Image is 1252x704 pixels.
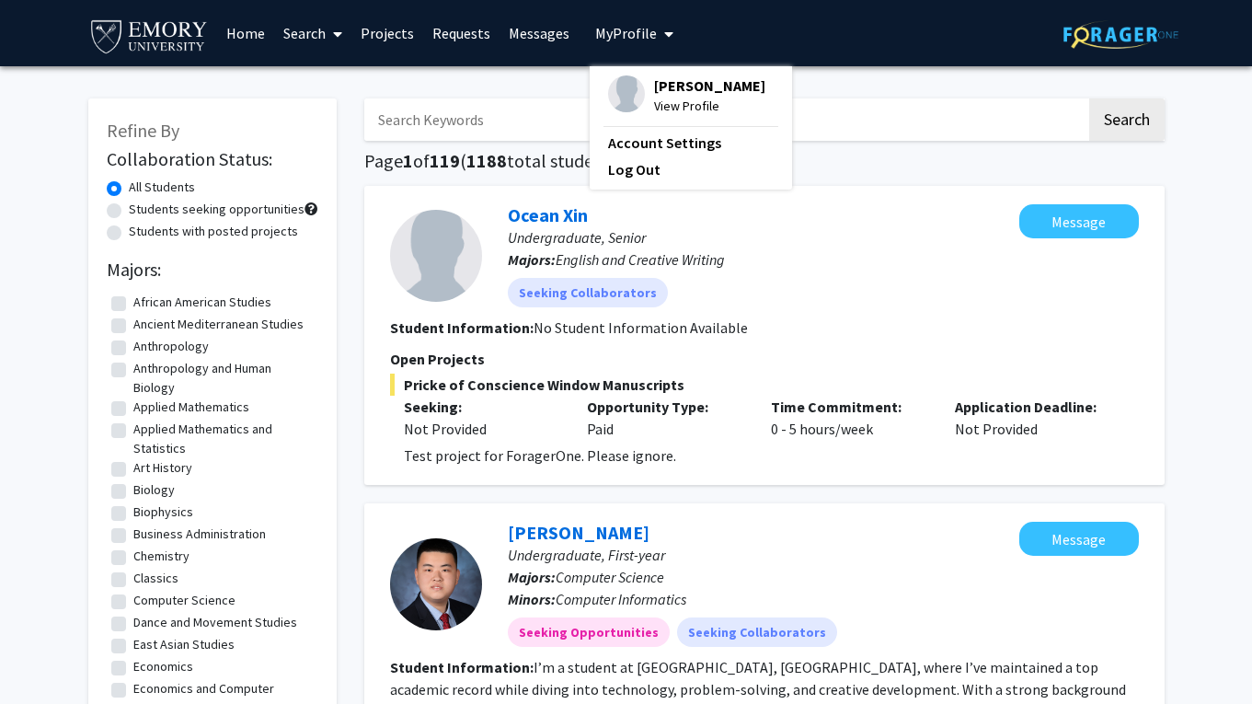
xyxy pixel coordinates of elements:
label: Students seeking opportunities [129,200,304,219]
span: Undergraduate, First-year [508,546,665,564]
a: Search [274,1,351,65]
b: Student Information: [390,318,534,337]
label: Computer Science [133,591,235,610]
span: No Student Information Available [534,318,748,337]
p: Seeking: [404,396,560,418]
label: Classics [133,569,178,588]
a: Home [217,1,274,65]
a: Projects [351,1,423,65]
span: Pricke of Conscience Window Manuscripts [390,374,1139,396]
span: View Profile [654,96,765,116]
img: Emory University Logo [88,15,211,56]
p: Test project for ForagerOne. Please ignore. [404,444,1139,467]
b: Student Information: [390,658,534,676]
a: Account Settings [608,132,774,154]
span: Undergraduate, Senior [508,228,646,247]
label: Art History [133,458,192,478]
a: Requests [423,1,500,65]
input: Search Keywords [364,98,1086,141]
img: Profile Picture [608,75,645,112]
p: Application Deadline: [955,396,1111,418]
label: Biology [133,480,175,500]
p: Opportunity Type: [587,396,743,418]
b: Majors: [508,250,556,269]
span: Computer Science [556,568,664,586]
span: [PERSON_NAME] [654,75,765,96]
div: Not Provided [404,418,560,440]
span: Refine By [107,119,179,142]
span: English and Creative Writing [556,250,725,269]
b: Minors: [508,590,556,608]
label: East Asian Studies [133,635,235,654]
span: 1188 [466,149,507,172]
b: Majors: [508,568,556,586]
span: Computer Informatics [556,590,686,608]
label: Economics [133,657,193,676]
button: Message Ocean Xin [1019,204,1139,238]
label: Dance and Movement Studies [133,613,297,632]
h1: Page of ( total student results) [364,150,1165,172]
button: Search [1089,98,1165,141]
a: Ocean Xin [508,203,588,226]
label: All Students [129,178,195,197]
label: Biophysics [133,502,193,522]
label: Anthropology [133,337,209,356]
button: Message Yize Wang [1019,522,1139,556]
mat-chip: Seeking Collaborators [677,617,837,647]
label: Students with posted projects [129,222,298,241]
a: Messages [500,1,579,65]
span: 1 [403,149,413,172]
h2: Collaboration Status: [107,148,318,170]
iframe: Chat [14,621,78,690]
label: African American Studies [133,293,271,312]
span: Open Projects [390,350,485,368]
div: Not Provided [941,396,1125,440]
h2: Majors: [107,259,318,281]
a: Log Out [608,158,774,180]
mat-chip: Seeking Collaborators [508,278,668,307]
label: Anthropology and Human Biology [133,359,314,398]
label: Applied Mathematics [133,398,249,417]
div: 0 - 5 hours/week [757,396,941,440]
span: My Profile [595,24,657,42]
a: [PERSON_NAME] [508,521,649,544]
label: Applied Mathematics and Statistics [133,420,314,458]
label: Chemistry [133,547,190,566]
div: Profile Picture[PERSON_NAME]View Profile [608,75,765,116]
label: Ancient Mediterranean Studies [133,315,304,334]
label: Business Administration [133,525,266,544]
div: Paid [573,396,757,440]
p: Time Commitment: [771,396,927,418]
span: 119 [430,149,460,172]
mat-chip: Seeking Opportunities [508,617,670,647]
img: ForagerOne Logo [1063,20,1178,49]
